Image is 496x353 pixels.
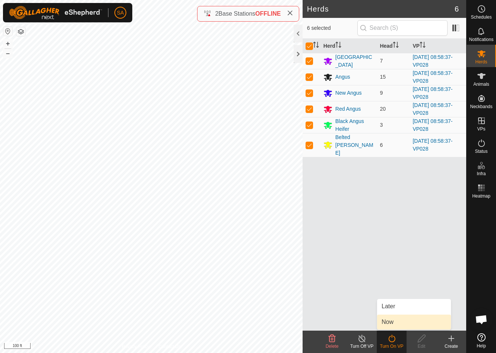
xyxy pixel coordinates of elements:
li: Now [377,315,451,330]
span: 6 [455,3,459,15]
p-sorticon: Activate to sort [313,43,319,49]
span: Schedules [471,15,492,19]
a: [DATE] 08:58:37-VP028 [413,70,452,84]
div: Edit [407,343,436,350]
span: Notifications [469,37,493,42]
p-sorticon: Activate to sort [420,43,426,49]
span: 7 [380,58,383,64]
span: 15 [380,74,386,80]
span: Animals [473,82,489,86]
span: 6 selected [307,24,357,32]
div: [GEOGRAPHIC_DATA] [335,53,374,69]
span: 6 [380,142,383,148]
th: VP [410,39,466,53]
span: Herds [475,60,487,64]
span: Neckbands [470,104,492,109]
input: Search (S) [357,20,448,36]
li: Later [377,299,451,314]
button: Map Layers [16,27,25,36]
div: Red Angus [335,105,361,113]
p-sorticon: Activate to sort [393,43,399,49]
span: Base Stations [218,10,255,17]
span: Heatmap [472,194,490,198]
div: Turn On VP [377,343,407,350]
div: Black Angus Heifer [335,117,374,133]
img: Gallagher Logo [9,6,102,19]
th: Herd [320,39,377,53]
span: VPs [477,127,485,131]
a: Privacy Policy [122,343,150,350]
span: 2 [215,10,218,17]
h2: Herds [307,4,455,13]
span: Now [382,318,394,327]
a: Contact Us [159,343,181,350]
div: Open chat [470,308,493,331]
span: 3 [380,122,383,128]
div: New Angus [335,89,362,97]
span: 20 [380,106,386,112]
span: OFFLINE [255,10,281,17]
span: Help [477,344,486,348]
button: + [3,39,12,48]
span: 9 [380,90,383,96]
a: [DATE] 08:58:37-VP028 [413,138,452,152]
th: Head [377,39,410,53]
a: [DATE] 08:58:37-VP028 [413,54,452,68]
div: Angus [335,73,350,81]
div: Create [436,343,466,350]
a: [DATE] 08:58:37-VP028 [413,118,452,132]
a: [DATE] 08:58:37-VP028 [413,102,452,116]
a: [DATE] 08:58:37-VP028 [413,86,452,100]
span: Delete [326,344,339,349]
span: SA [117,9,124,17]
span: Status [475,149,487,154]
button: – [3,49,12,58]
div: Turn Off VP [347,343,377,350]
button: Reset Map [3,27,12,36]
a: Help [467,330,496,351]
span: Later [382,302,395,311]
span: Infra [477,171,486,176]
p-sorticon: Activate to sort [335,43,341,49]
div: Belted [PERSON_NAME] [335,133,374,157]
